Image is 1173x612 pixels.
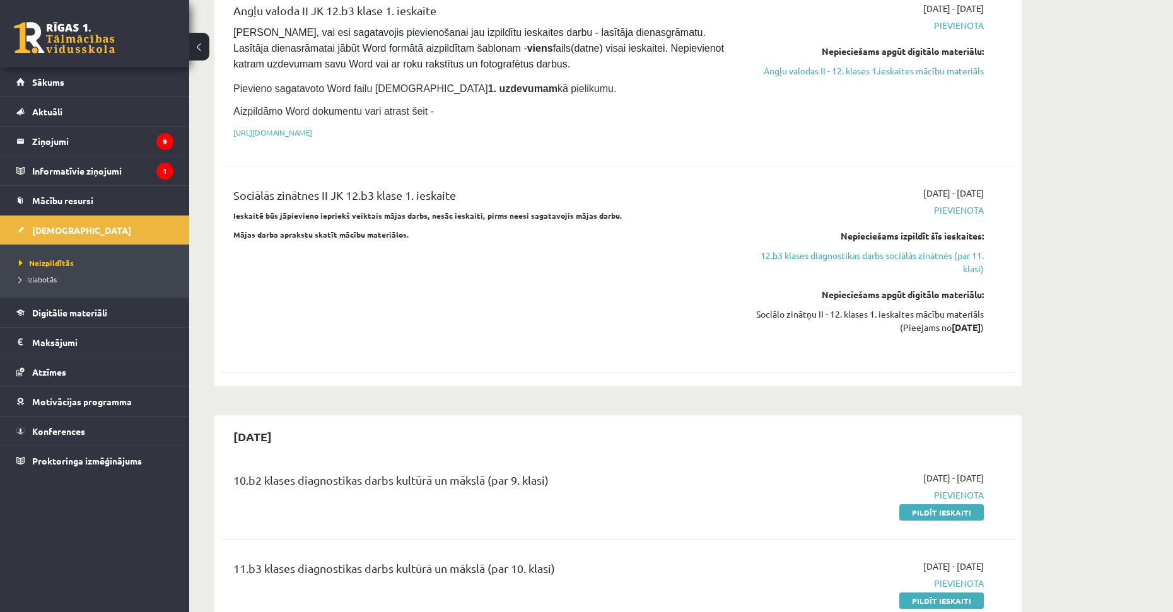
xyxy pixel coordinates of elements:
[923,471,984,485] span: [DATE] - [DATE]
[19,274,57,284] span: Izlabotās
[746,229,984,243] div: Nepieciešams izpildīt šīs ieskaites:
[233,83,616,94] span: Pievieno sagatavoto Word failu [DEMOGRAPHIC_DATA] kā pielikumu.
[746,577,984,590] span: Pievienota
[899,592,984,609] a: Pildīt ieskaiti
[16,446,173,475] a: Proktoringa izmēģinājums
[923,560,984,573] span: [DATE] - [DATE]
[233,106,434,117] span: Aizpildāmo Word dokumentu vari atrast šeit -
[233,127,312,137] a: [URL][DOMAIN_NAME]
[19,274,177,285] a: Izlabotās
[32,195,93,206] span: Mācību resursi
[488,83,557,94] strong: 1. uzdevumam
[32,224,131,236] span: [DEMOGRAPHIC_DATA]
[527,43,553,54] strong: viens
[16,216,173,245] a: [DEMOGRAPHIC_DATA]
[746,19,984,32] span: Pievienota
[233,187,727,210] div: Sociālās zinātnes II JK 12.b3 klase 1. ieskaite
[19,258,74,268] span: Neizpildītās
[32,127,173,156] legend: Ziņojumi
[233,471,727,495] div: 10.b2 klases diagnostikas darbs kultūrā un mākslā (par 9. klasi)
[156,163,173,180] i: 1
[19,257,177,268] a: Neizpildītās
[32,425,85,437] span: Konferences
[16,328,173,357] a: Maksājumi
[233,2,727,25] div: Angļu valoda II JK 12.b3 klase 1. ieskaite
[221,422,284,451] h2: [DATE]
[16,357,173,386] a: Atzīmes
[952,321,981,333] strong: [DATE]
[32,455,142,466] span: Proktoringa izmēģinājums
[14,22,115,54] a: Rīgas 1. Tālmācības vidusskola
[923,2,984,15] span: [DATE] - [DATE]
[233,27,727,69] span: [PERSON_NAME], vai esi sagatavojis pievienošanai jau izpildītu ieskaites darbu - lasītāja dienasg...
[923,187,984,200] span: [DATE] - [DATE]
[16,298,173,327] a: Digitālie materiāli
[233,560,727,583] div: 11.b3 klases diagnostikas darbs kultūrā un mākslā (par 10. klasi)
[16,417,173,446] a: Konferences
[32,328,173,357] legend: Maksājumi
[32,76,64,88] span: Sākums
[32,106,62,117] span: Aktuāli
[16,186,173,215] a: Mācību resursi
[32,307,107,318] span: Digitālie materiāli
[746,249,984,275] a: 12.b3 klases diagnostikas darbs sociālās zinātnēs (par 11. klasi)
[16,97,173,126] a: Aktuāli
[16,67,173,96] a: Sākums
[32,366,66,378] span: Atzīmes
[16,387,173,416] a: Motivācijas programma
[16,127,173,156] a: Ziņojumi9
[156,133,173,150] i: 9
[746,288,984,301] div: Nepieciešams apgūt digitālo materiālu:
[233,229,409,240] strong: Mājas darba aprakstu skatīt mācību materiālos.
[746,64,984,78] a: Angļu valodas II - 12. klases 1.ieskaites mācību materiāls
[746,488,984,502] span: Pievienota
[899,504,984,521] a: Pildīt ieskaiti
[746,308,984,334] div: Sociālo zinātņu II - 12. klases 1. ieskaites mācību materiāls (Pieejams no )
[746,204,984,217] span: Pievienota
[32,396,132,407] span: Motivācijas programma
[32,156,173,185] legend: Informatīvie ziņojumi
[233,211,622,221] strong: Ieskaitē būs jāpievieno iepriekš veiktais mājas darbs, nesāc ieskaiti, pirms neesi sagatavojis mā...
[16,156,173,185] a: Informatīvie ziņojumi1
[746,45,984,58] div: Nepieciešams apgūt digitālo materiālu:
